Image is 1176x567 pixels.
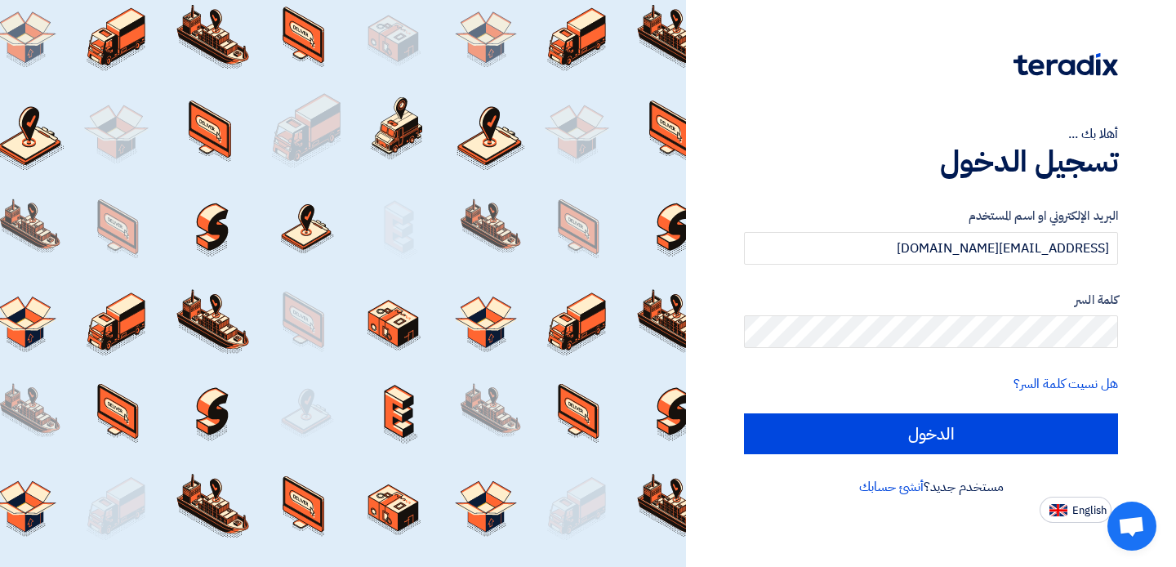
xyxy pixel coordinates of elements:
img: Teradix logo [1013,53,1118,76]
div: أهلا بك ... [744,124,1118,144]
a: هل نسيت كلمة السر؟ [1013,374,1118,394]
button: English [1040,497,1111,523]
div: دردشة مفتوحة [1107,502,1156,551]
img: en-US.png [1049,504,1067,516]
span: English [1072,505,1107,516]
input: الدخول [744,413,1118,454]
div: مستخدم جديد؟ [744,477,1118,497]
label: البريد الإلكتروني او اسم المستخدم [744,207,1118,225]
input: أدخل بريد العمل الإلكتروني او اسم المستخدم الخاص بك ... [744,232,1118,265]
h1: تسجيل الدخول [744,144,1118,180]
a: أنشئ حسابك [859,477,924,497]
label: كلمة السر [744,291,1118,310]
